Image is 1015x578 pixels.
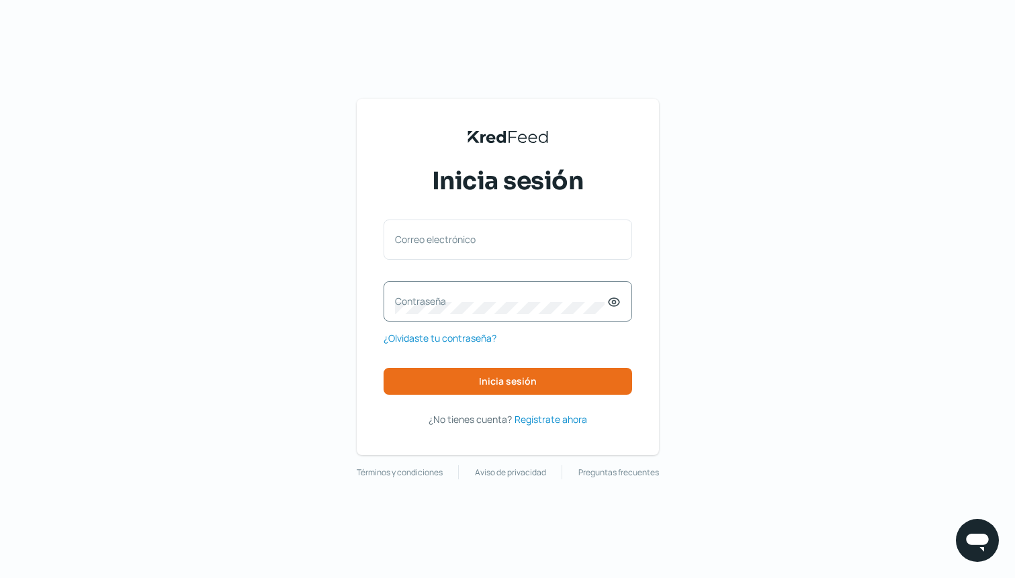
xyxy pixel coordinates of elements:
[384,330,496,346] a: ¿Olvidaste tu contraseña?
[475,465,546,480] a: Aviso de privacidad
[384,368,632,395] button: Inicia sesión
[429,413,512,426] span: ¿No tienes cuenta?
[432,164,584,198] span: Inicia sesión
[515,411,587,428] a: Regístrate ahora
[395,295,607,307] label: Contraseña
[578,465,659,480] a: Preguntas frecuentes
[395,233,607,246] label: Correo electrónico
[357,465,443,480] a: Términos y condiciones
[964,527,991,554] img: chatIcon
[479,377,537,386] span: Inicia sesión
